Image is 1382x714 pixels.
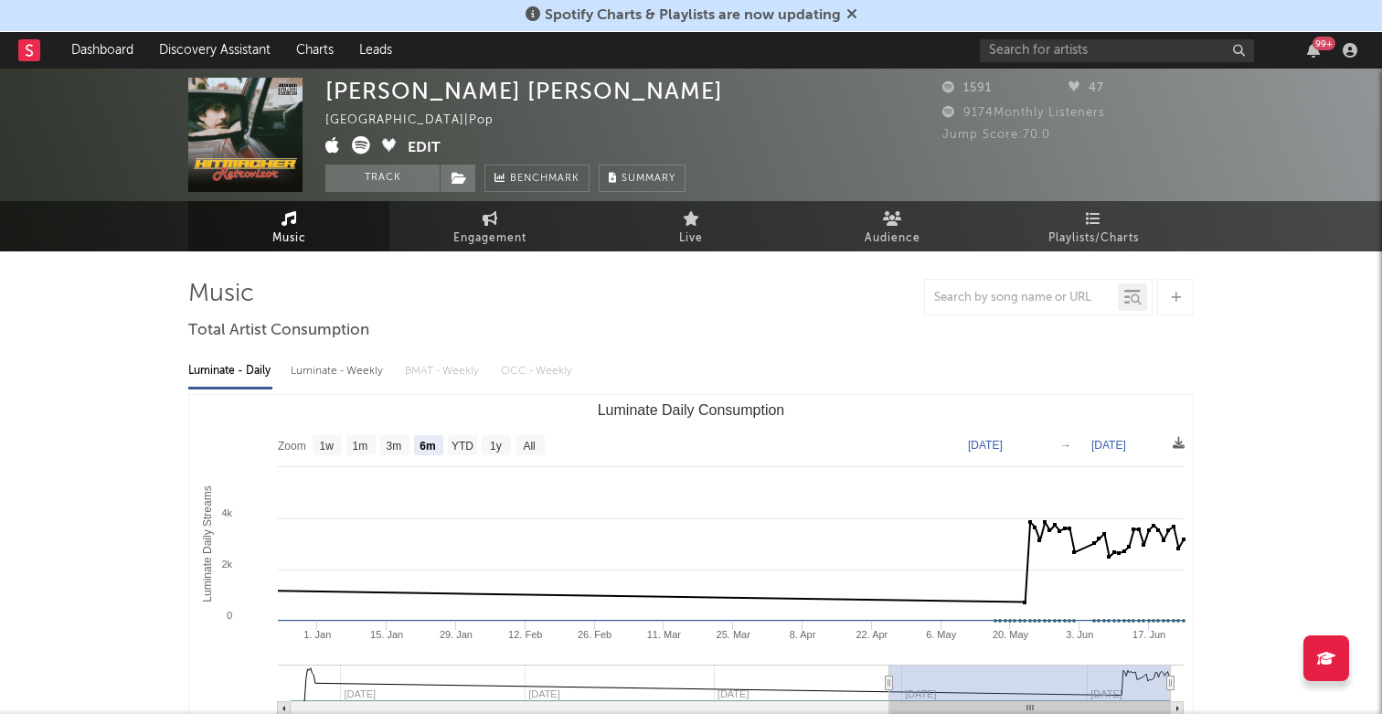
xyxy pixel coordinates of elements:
[1307,43,1320,58] button: 99+
[320,440,335,453] text: 1w
[925,291,1118,305] input: Search by song name or URL
[353,440,368,453] text: 1m
[221,507,232,518] text: 4k
[291,356,387,387] div: Luminate - Weekly
[58,32,146,69] a: Dashboard
[370,629,403,640] text: 15. Jan
[510,168,579,190] span: Benchmark
[790,629,816,640] text: 8. Apr
[272,228,306,250] span: Music
[387,440,402,453] text: 3m
[440,629,473,640] text: 29. Jan
[325,110,515,132] div: [GEOGRAPHIC_DATA] | Pop
[188,320,369,342] span: Total Artist Consumption
[188,201,389,251] a: Music
[490,440,502,453] text: 1y
[545,8,841,23] span: Spotify Charts & Playlists are now updating
[792,201,993,251] a: Audience
[846,8,857,23] span: Dismiss
[201,485,214,602] text: Luminate Daily Streams
[598,402,785,418] text: Luminate Daily Consumption
[717,629,751,640] text: 25. Mar
[408,136,441,159] button: Edit
[346,32,405,69] a: Leads
[1068,82,1104,94] span: 47
[1313,37,1335,50] div: 99 +
[278,440,306,453] text: Zoom
[679,228,703,250] span: Live
[146,32,283,69] a: Discovery Assistant
[221,559,232,570] text: 2k
[968,439,1003,452] text: [DATE]
[283,32,346,69] a: Charts
[420,440,435,453] text: 6m
[942,107,1105,119] span: 9174 Monthly Listeners
[993,629,1029,640] text: 20. May
[188,356,272,387] div: Luminate - Daily
[942,82,992,94] span: 1591
[1091,439,1126,452] text: [DATE]
[1060,439,1071,452] text: →
[523,440,535,453] text: All
[1066,629,1093,640] text: 3. Jun
[484,165,590,192] a: Benchmark
[227,610,232,621] text: 0
[856,629,888,640] text: 22. Apr
[508,629,542,640] text: 12. Feb
[622,174,675,184] span: Summary
[590,201,792,251] a: Live
[453,228,526,250] span: Engagement
[389,201,590,251] a: Engagement
[325,78,723,104] div: [PERSON_NAME] [PERSON_NAME]
[452,440,473,453] text: YTD
[325,165,440,192] button: Track
[993,201,1194,251] a: Playlists/Charts
[647,629,682,640] text: 11. Mar
[865,228,920,250] span: Audience
[303,629,331,640] text: 1. Jan
[1048,228,1139,250] span: Playlists/Charts
[926,629,957,640] text: 6. May
[942,129,1050,141] span: Jump Score: 70.0
[578,629,611,640] text: 26. Feb
[599,165,686,192] button: Summary
[980,39,1254,62] input: Search for artists
[1132,629,1165,640] text: 17. Jun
